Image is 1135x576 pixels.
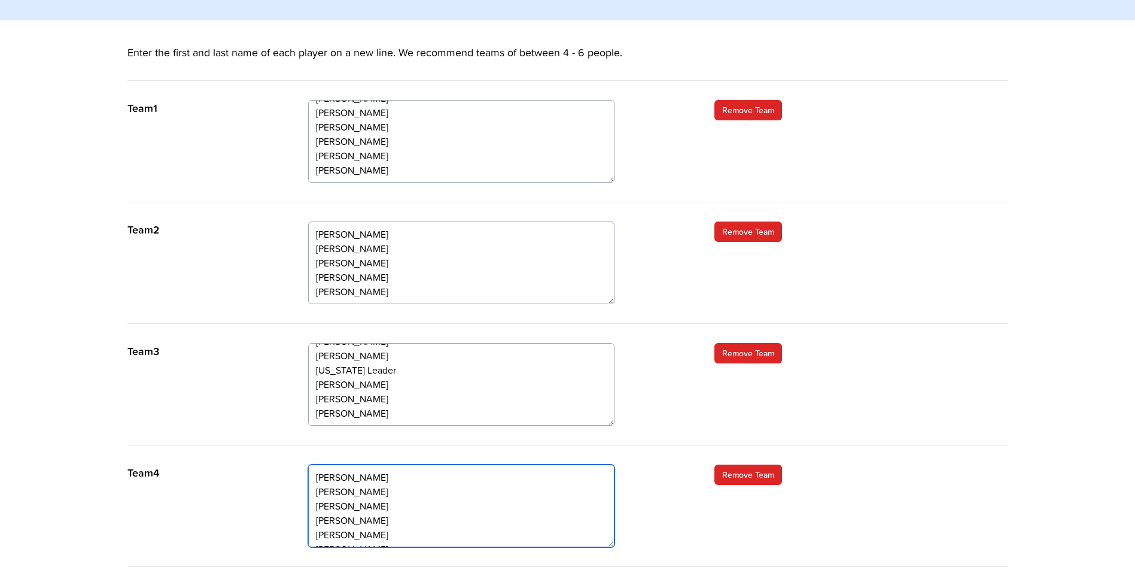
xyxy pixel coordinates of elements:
[127,343,284,360] p: Team
[308,343,614,426] textarea: [PERSON_NAME] [PERSON_NAME] [US_STATE] Leader [PERSON_NAME] [PERSON_NAME] [PERSON_NAME]
[714,100,782,120] a: Remove Team
[153,100,157,116] span: 1
[127,100,284,117] p: Team
[153,465,159,481] span: 4
[714,465,782,485] a: Remove Team
[308,100,614,183] textarea: [PERSON_NAME] [PERSON_NAME] [PERSON_NAME] [PERSON_NAME] [PERSON_NAME] [PERSON_NAME]
[153,222,160,238] span: 2
[714,343,782,363] a: Remove Team
[308,465,614,547] textarea: [PERSON_NAME] [PERSON_NAME] [PERSON_NAME] [PERSON_NAME] [PERSON_NAME] [PERSON_NAME]
[127,465,284,481] p: Team
[308,222,614,304] textarea: [PERSON_NAME] [PERSON_NAME] [PERSON_NAME] [PERSON_NAME] [PERSON_NAME] [PERSON_NAME]
[714,222,782,242] a: Remove Team
[127,222,284,238] p: Team
[127,44,1008,81] p: Enter the first and last name of each player on a new line. We recommend teams of between 4 - 6 p...
[153,343,159,359] span: 3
